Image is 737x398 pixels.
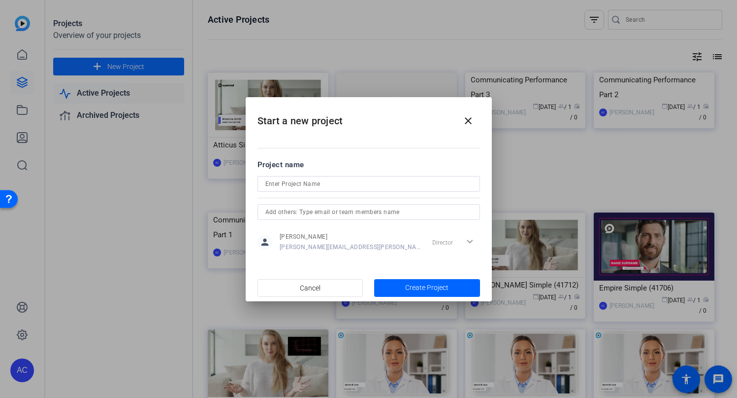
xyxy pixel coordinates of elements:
[300,279,320,297] span: Cancel
[265,206,472,218] input: Add others: Type email or team members name
[405,283,449,293] span: Create Project
[257,279,363,297] button: Cancel
[246,97,492,137] h2: Start a new project
[257,235,272,250] mat-icon: person
[280,243,421,251] span: [PERSON_NAME][EMAIL_ADDRESS][PERSON_NAME][DOMAIN_NAME]
[462,115,474,127] mat-icon: close
[257,159,480,170] div: Project name
[280,233,421,241] span: [PERSON_NAME]
[265,178,472,190] input: Enter Project Name
[374,279,480,297] button: Create Project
